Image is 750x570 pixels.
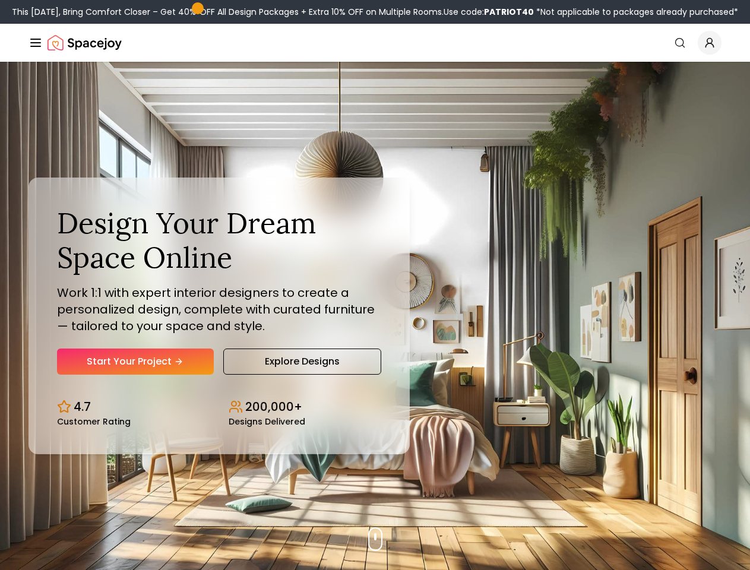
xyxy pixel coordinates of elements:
span: *Not applicable to packages already purchased* [534,6,738,18]
small: Designs Delivered [229,417,305,426]
b: PATRIOT40 [484,6,534,18]
a: Explore Designs [223,349,381,375]
nav: Global [29,24,721,62]
div: This [DATE], Bring Comfort Closer – Get 40% OFF All Design Packages + Extra 10% OFF on Multiple R... [12,6,738,18]
a: Spacejoy [48,31,122,55]
p: 4.7 [74,398,91,415]
img: Spacejoy Logo [48,31,122,55]
a: Start Your Project [57,349,214,375]
small: Customer Rating [57,417,131,426]
div: Design stats [57,389,381,426]
p: Work 1:1 with expert interior designers to create a personalized design, complete with curated fu... [57,284,381,334]
span: Use code: [444,6,534,18]
p: 200,000+ [245,398,302,415]
h1: Design Your Dream Space Online [57,206,381,274]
